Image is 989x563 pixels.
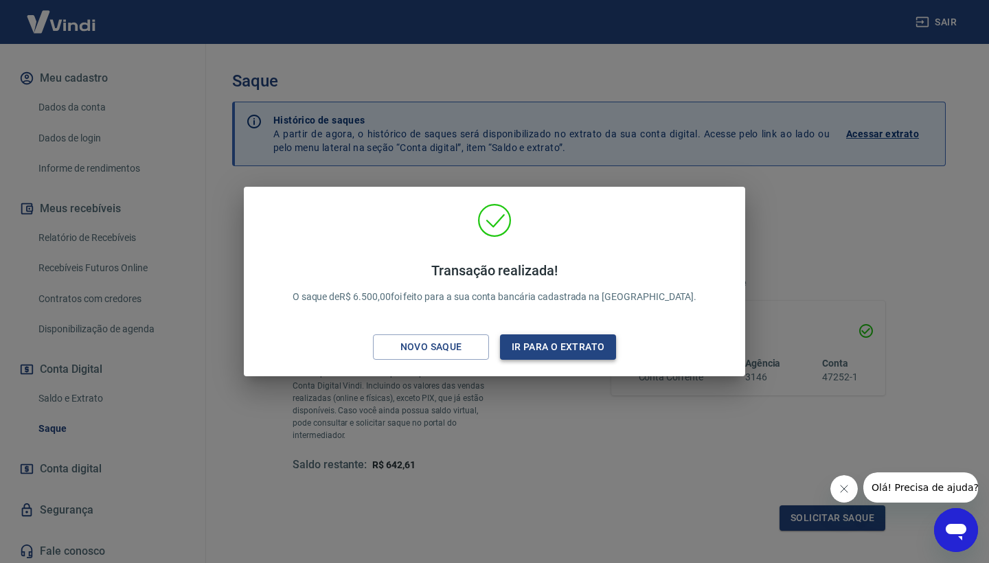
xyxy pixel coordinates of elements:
iframe: Fechar mensagem [830,475,858,503]
button: Ir para o extrato [500,334,616,360]
iframe: Mensagem da empresa [863,472,978,503]
div: Novo saque [384,338,479,356]
p: O saque de R$ 6.500,00 foi feito para a sua conta bancária cadastrada na [GEOGRAPHIC_DATA]. [293,262,697,304]
iframe: Botão para abrir a janela de mensagens [934,508,978,552]
button: Novo saque [373,334,489,360]
span: Olá! Precisa de ajuda? [8,10,115,21]
h4: Transação realizada! [293,262,697,279]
